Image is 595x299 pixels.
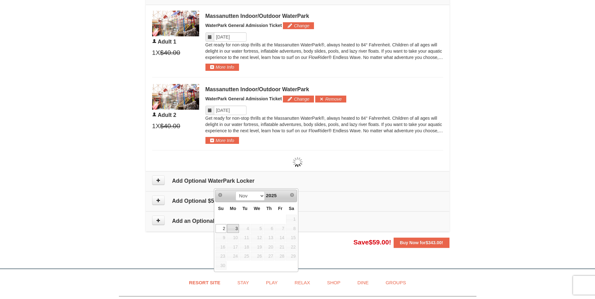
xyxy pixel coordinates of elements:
[286,252,297,261] td: unAvailable
[156,121,160,131] span: X
[230,206,236,211] span: Monday
[205,115,443,134] p: Get ready for non-stop thrills at the Massanutten WaterPark®, always heated to 84° Fahrenheit. Ch...
[227,252,239,261] span: 24
[289,206,294,211] span: Saturday
[152,11,199,36] img: 6619917-1403-22d2226d.jpg
[158,39,176,45] span: Adult 1
[275,224,286,233] span: 7
[215,261,226,270] span: 30
[227,224,239,233] td: available
[266,193,277,198] span: 2025
[242,206,247,211] span: Tuesday
[216,191,225,199] a: Prev
[160,48,180,57] span: $40.00
[239,233,251,243] td: unAvailable
[288,191,296,199] a: Next
[215,224,227,233] td: available
[286,224,297,233] td: unAvailable
[251,252,263,261] td: unAvailable
[205,13,443,19] div: Massanutten Indoor/Outdoor WaterPark
[251,242,263,252] td: unAvailable
[275,224,286,233] td: unAvailable
[239,242,251,252] td: unAvailable
[353,239,391,246] span: Save !
[286,224,297,233] span: 8
[215,233,227,243] td: unAvailable
[264,243,274,251] span: 20
[263,252,275,261] td: unAvailable
[205,64,239,71] button: More Info
[218,206,224,211] span: Sunday
[275,233,286,243] td: unAvailable
[349,275,376,290] a: Dine
[293,157,303,167] img: wait gif
[278,206,283,211] span: Friday
[215,261,227,270] td: unAvailable
[227,233,239,243] td: unAvailable
[286,242,297,252] td: unAvailable
[251,224,263,233] td: unAvailable
[205,23,282,28] span: WaterPark General Admission Ticket
[315,96,346,102] button: Remove
[240,243,250,251] span: 18
[286,214,297,224] td: unAvailable
[263,242,275,252] td: unAvailable
[263,224,275,233] td: unAvailable
[240,233,250,242] span: 11
[205,137,239,144] button: More Info
[152,178,443,184] h4: Add Optional WaterPark Locker
[369,239,389,246] span: $59.00
[215,233,226,242] span: 9
[215,243,226,251] span: 16
[227,233,239,242] span: 10
[275,242,286,252] td: unAvailable
[152,48,156,57] span: 1
[286,252,297,261] span: 29
[251,233,263,242] span: 12
[251,224,263,233] span: 5
[251,233,263,243] td: unAvailable
[152,84,199,110] img: 6619917-1403-22d2226d.jpg
[426,240,442,245] span: $343.00
[264,224,274,233] span: 6
[205,96,282,101] span: WaterPark General Admission Ticket
[400,240,443,245] strong: Buy Now for !
[283,22,314,29] button: Change
[283,96,314,102] button: Change
[239,252,251,261] td: unAvailable
[205,42,443,60] p: Get ready for non-stop thrills at the Massanutten WaterPark®, always heated to 84° Fahrenheit. Ch...
[239,224,251,233] td: unAvailable
[394,238,449,248] button: Buy Now for$343.00!
[319,275,348,290] a: Shop
[215,252,226,261] span: 23
[240,252,250,261] span: 25
[215,224,226,233] a: 2
[215,242,227,252] td: unAvailable
[251,243,263,251] span: 19
[227,252,239,261] td: unAvailable
[240,224,250,233] span: 4
[218,192,223,197] span: Prev
[286,215,297,223] span: 1
[227,242,239,252] td: unAvailable
[254,206,260,211] span: Wednesday
[275,243,286,251] span: 21
[263,233,275,243] td: unAvailable
[378,275,414,290] a: Groups
[258,275,285,290] a: Play
[181,275,228,290] a: Resort Site
[264,233,274,242] span: 13
[156,48,160,57] span: X
[266,206,272,211] span: Thursday
[275,252,286,261] span: 28
[227,243,239,251] span: 17
[275,252,286,261] td: unAvailable
[286,243,297,251] span: 22
[290,192,295,197] span: Next
[264,252,274,261] span: 27
[205,86,443,92] div: Massanutten Indoor/Outdoor WaterPark
[160,121,180,131] span: $40.00
[251,252,263,261] span: 26
[158,112,176,118] span: Adult 2
[275,233,286,242] span: 14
